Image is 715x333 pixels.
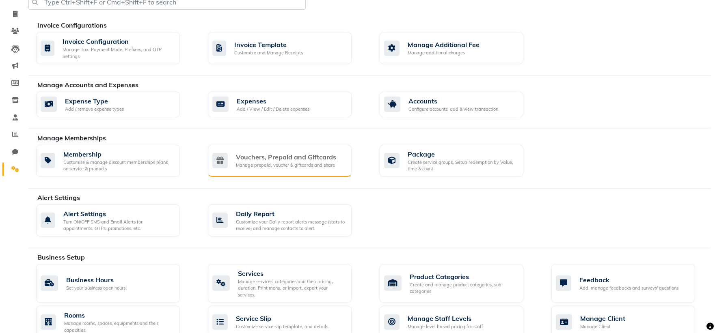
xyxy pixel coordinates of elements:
[64,310,173,320] div: Rooms
[63,37,173,46] div: Invoice Configuration
[36,264,196,303] a: Business HoursSet your business open hours
[580,314,625,323] div: Manage Client
[63,209,173,219] div: Alert Settings
[234,40,303,49] div: Invoice Template
[580,323,625,330] div: Manage Client
[236,209,345,219] div: Daily Report
[36,92,196,117] a: Expense TypeAdd / remove expense types
[380,145,539,177] a: PackageCreate service groups, Setup redemption by Value, time & count
[380,32,539,64] a: Manage Additional FeeManage additional charges
[408,96,498,106] div: Accounts
[408,40,480,49] div: Manage Additional Fee
[208,204,367,236] a: Daily ReportCustomize your Daily report alerts message (stats to receive) and manage contacts to ...
[208,92,367,117] a: ExpensesAdd / View / Edit / Delete expenses
[408,49,480,56] div: Manage additional charges
[410,272,517,281] div: Product Categories
[208,32,367,64] a: Invoice TemplateCustomize and Manage Receipts
[234,49,303,56] div: Customize and Manage Receipts
[380,264,539,303] a: Product CategoriesCreate and manage product categories, sub-categories
[408,159,517,172] div: Create service groups, Setup redemption by Value, time & count
[208,145,367,177] a: Vouchers, Prepaid and GiftcardsManage prepaid, voucher & giftcards and share
[238,269,345,278] div: Services
[65,106,124,113] div: Add / remove expense types
[408,106,498,113] div: Configure accounts, add & view transaction
[236,162,336,169] div: Manage prepaid, voucher & giftcards and share
[551,264,711,303] a: FeedbackAdd, manage feedbacks and surveys' questions
[579,275,678,285] div: Feedback
[36,32,196,64] a: Invoice ConfigurationManage Tax, Payment Mode, Prefixes, and OTP Settings
[36,204,196,236] a: Alert SettingsTurn ON/OFF SMS and Email Alerts for appointments, OTPs, promotions, etc.
[236,323,329,330] div: Customize service slip template, and details.
[63,159,173,172] div: Customise & manage discount memberships plans on service & products
[236,314,329,323] div: Service Slip
[65,96,124,106] div: Expense Type
[408,149,517,159] div: Package
[63,149,173,159] div: Membership
[408,323,483,330] div: Manage level based pricing for staff
[237,106,309,113] div: Add / View / Edit / Delete expenses
[410,281,517,295] div: Create and manage product categories, sub-categories
[238,278,345,299] div: Manage services, categories and their pricing, duration. Print menu, or import, export your servi...
[408,314,483,323] div: Manage Staff Levels
[579,285,678,292] div: Add, manage feedbacks and surveys' questions
[66,285,125,292] div: Set your business open hours
[63,219,173,232] div: Turn ON/OFF SMS and Email Alerts for appointments, OTPs, promotions, etc.
[36,145,196,177] a: MembershipCustomise & manage discount memberships plans on service & products
[66,275,125,285] div: Business Hours
[237,96,309,106] div: Expenses
[380,92,539,117] a: AccountsConfigure accounts, add & view transaction
[236,219,345,232] div: Customize your Daily report alerts message (stats to receive) and manage contacts to alert.
[208,264,367,303] a: ServicesManage services, categories and their pricing, duration. Print menu, or import, export yo...
[236,152,336,162] div: Vouchers, Prepaid and Giftcards
[63,46,173,60] div: Manage Tax, Payment Mode, Prefixes, and OTP Settings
